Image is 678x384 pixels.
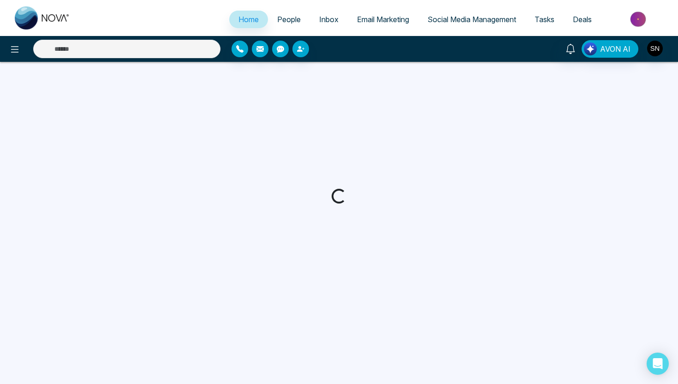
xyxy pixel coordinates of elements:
span: Deals [573,15,592,24]
span: People [277,15,301,24]
span: Inbox [319,15,339,24]
img: Market-place.gif [606,9,672,30]
a: Social Media Management [418,11,525,28]
span: AVON AI [600,43,630,54]
button: AVON AI [582,40,638,58]
a: Deals [564,11,601,28]
div: Open Intercom Messenger [647,353,669,375]
span: Tasks [535,15,554,24]
span: Home [238,15,259,24]
img: Lead Flow [584,42,597,55]
a: Inbox [310,11,348,28]
span: Social Media Management [428,15,516,24]
a: Email Marketing [348,11,418,28]
a: Tasks [525,11,564,28]
span: Email Marketing [357,15,409,24]
img: User Avatar [647,41,663,56]
a: Home [229,11,268,28]
img: Nova CRM Logo [15,6,70,30]
a: People [268,11,310,28]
